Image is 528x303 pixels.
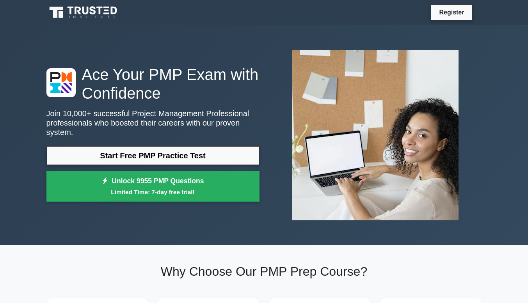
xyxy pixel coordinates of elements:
small: Limited Time: 7-day free trial! [56,188,250,197]
p: Join 10,000+ successful Project Management Professional professionals who boosted their careers w... [46,109,260,137]
h1: Ace Your PMP Exam with Confidence [46,65,260,103]
a: Start Free PMP Practice Test [46,146,260,165]
a: Register [434,7,469,17]
a: Unlock 9955 PMP QuestionsLimited Time: 7-day free trial! [46,171,260,202]
h2: Why Choose Our PMP Prep Course? [46,264,482,279]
